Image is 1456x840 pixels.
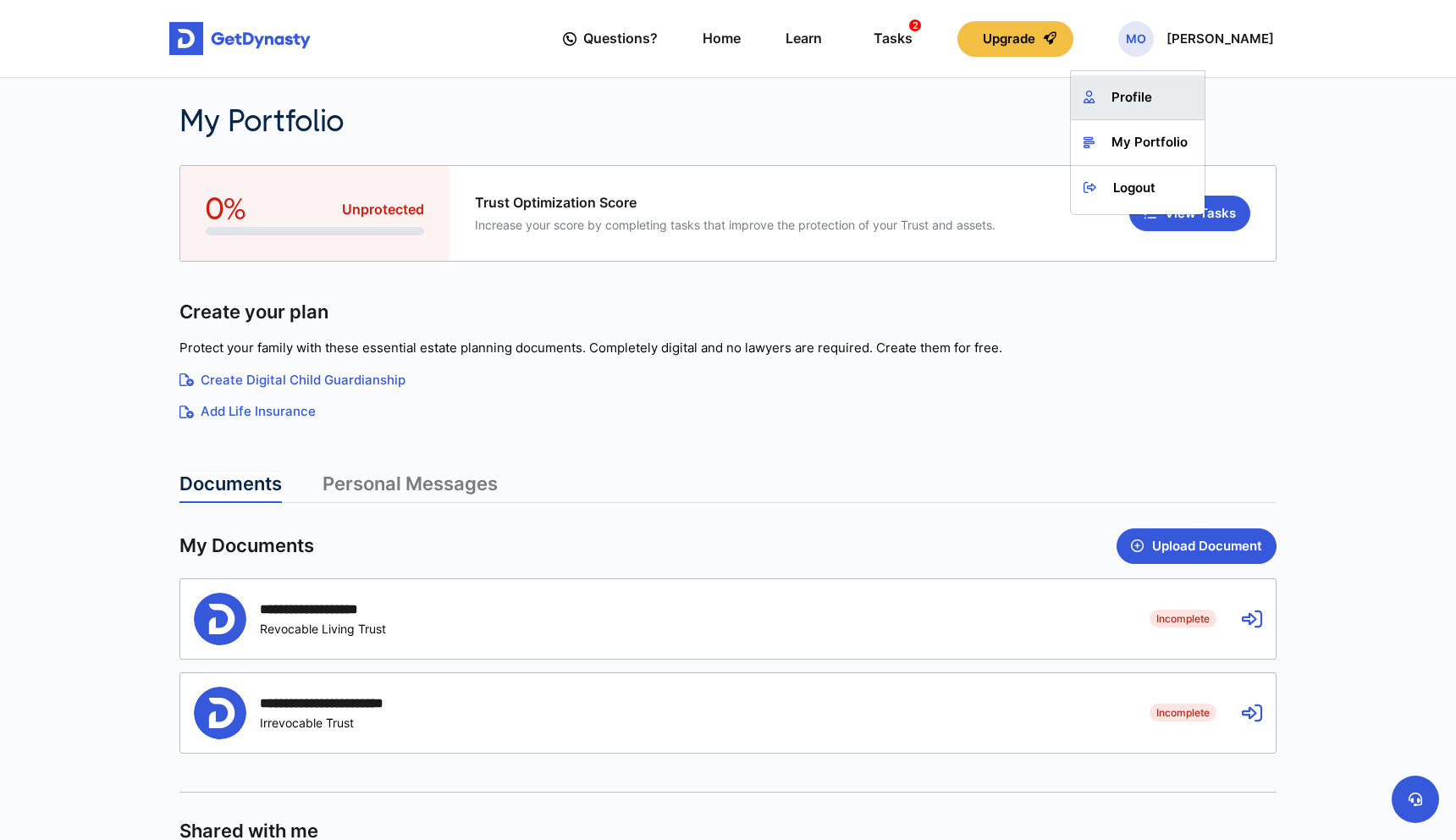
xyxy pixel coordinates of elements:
a: Tasks2 [867,14,913,63]
a: Add Life Insurance [179,402,1277,422]
div: MO[PERSON_NAME] [1070,70,1205,216]
div: Irrevocable Trust [260,716,420,730]
div: Tasks [874,23,913,54]
a: Questions? [563,14,658,63]
a: My Portfolio [1071,120,1205,165]
span: Increase your score by completing tasks that improve the protection of your Trust and assets. [475,218,995,232]
p: [PERSON_NAME] [1166,32,1274,46]
span: MO [1118,21,1154,57]
img: Person [194,687,246,739]
h2: My Portfolio [179,103,993,140]
a: Documents [179,472,282,503]
a: Learn [786,14,822,63]
span: My Documents [179,533,314,558]
span: 0% [206,191,246,227]
span: 2 [909,19,921,31]
span: Incomplete [1150,610,1216,627]
span: Create your plan [179,300,328,324]
span: Questions? [583,23,658,54]
a: Home [703,14,741,63]
div: Revocable Living Trust [260,622,389,636]
a: Logout [1071,166,1205,211]
p: Protect your family with these essential estate planning documents. Completely digital and no law... [179,339,1277,358]
button: Upgrade [957,21,1073,57]
a: Create Digital Child Guardianship [179,371,1277,390]
a: Profile [1071,75,1205,120]
img: Person [194,593,246,645]
button: MO[PERSON_NAME] [1118,21,1274,57]
span: Unprotected [342,200,424,219]
span: Trust Optimization Score [475,195,995,211]
button: Upload Document [1117,528,1277,564]
span: Incomplete [1150,704,1216,721]
a: Personal Messages [323,472,498,503]
img: Get started for free with Dynasty Trust Company [169,22,311,56]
